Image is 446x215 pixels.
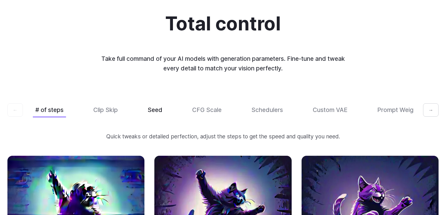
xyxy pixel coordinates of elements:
p: Quick tweaks or detailed perfection, adjust the steps to get the speed and quality you need. [7,132,439,141]
button: → [423,103,439,117]
h2: Total control [165,13,281,34]
button: Schedulers [249,103,285,117]
button: # of steps [33,103,66,117]
button: Custom VAE [310,103,350,117]
button: CFG Scale [190,103,224,117]
button: Prompt Weights [375,103,425,117]
button: Seed [145,103,165,117]
button: ← [7,103,23,117]
p: Take full command of your AI models with generation parameters. Fine-tune and tweak every detail ... [94,54,352,73]
button: Clip Skip [91,103,120,117]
